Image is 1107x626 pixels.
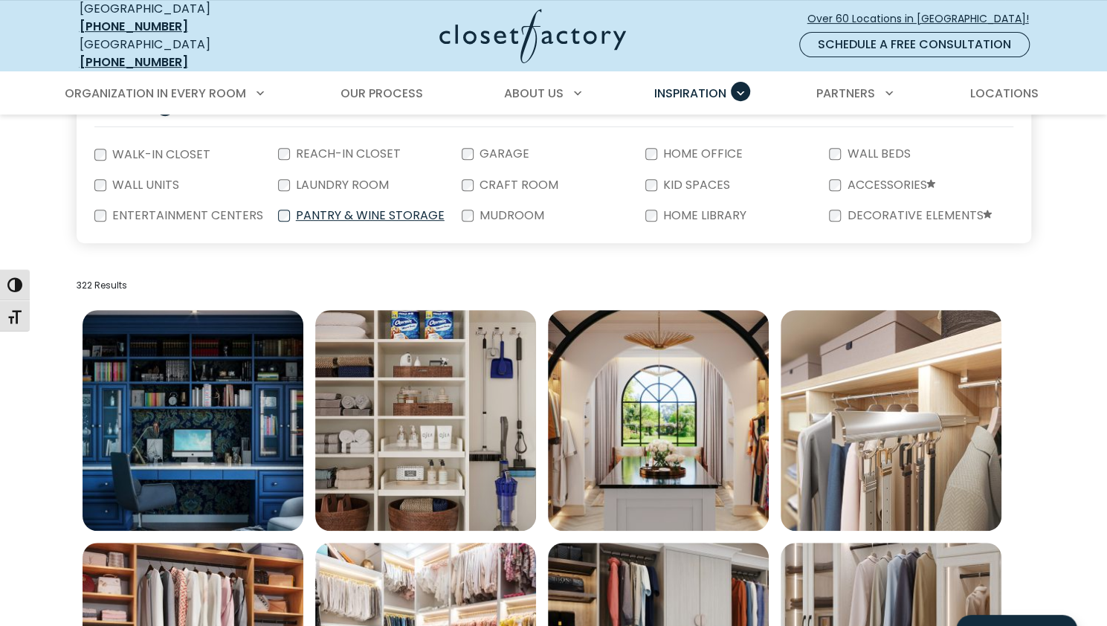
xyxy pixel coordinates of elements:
label: Walk-In Closet [106,149,213,161]
label: Mudroom [474,210,547,222]
span: Organization in Every Room [65,85,246,102]
a: Over 60 Locations in [GEOGRAPHIC_DATA]! [807,6,1042,32]
label: Wall Units [106,179,182,191]
label: Decorative Elements [841,210,995,222]
label: Home Office [657,148,746,160]
a: Open inspiration gallery to preview enlarged image [315,310,536,531]
label: Garage [474,148,532,160]
span: Partners [816,85,875,102]
span: Our Process [341,85,423,102]
label: Laundry Room [290,179,392,191]
label: Pantry & Wine Storage [290,210,448,222]
p: 322 Results [77,279,1031,292]
img: Belt rack accessory [781,310,1001,531]
span: Locations [969,85,1038,102]
label: Entertainment Centers [106,210,266,222]
img: Closet Factory Logo [439,9,626,63]
label: Accessories [841,179,938,192]
a: Open inspiration gallery to preview enlarged image [781,310,1001,531]
label: Reach-In Closet [290,148,404,160]
img: Organized linen and utility closet featuring rolled towels, labeled baskets, and mounted cleaning... [315,310,536,531]
a: [PHONE_NUMBER] [80,18,188,35]
span: About Us [504,85,564,102]
label: Craft Room [474,179,561,191]
span: Inspiration [654,85,726,102]
a: Schedule a Free Consultation [799,32,1030,57]
label: Kid Spaces [657,179,733,191]
span: Over 60 Locations in [GEOGRAPHIC_DATA]! [807,11,1041,27]
img: Spacious custom walk-in closet with abundant wardrobe space, center island storage [548,310,769,531]
a: [PHONE_NUMBER] [80,54,188,71]
label: Home Library [657,210,749,222]
a: Open inspiration gallery to preview enlarged image [83,310,303,531]
a: Open inspiration gallery to preview enlarged image [548,310,769,531]
nav: Primary Menu [54,73,1053,114]
div: [GEOGRAPHIC_DATA] [80,36,295,71]
img: Custom home office with blue built-ins, glass-front cabinets, adjustable shelving, custom drawer ... [83,310,303,531]
label: Wall Beds [841,148,913,160]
